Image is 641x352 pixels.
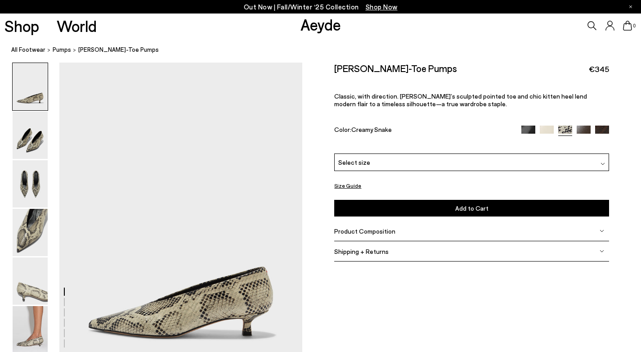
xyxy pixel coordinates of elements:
button: Size Guide [334,180,361,191]
img: Clara Pointed-Toe Pumps - Image 3 [13,160,48,208]
h2: [PERSON_NAME]-Toe Pumps [334,63,457,74]
a: 0 [623,21,632,31]
p: Out Now | Fall/Winter ‘25 Collection [244,1,398,13]
span: Select size [338,158,370,167]
a: All Footwear [11,45,45,54]
button: Add to Cart [334,200,609,217]
img: Clara Pointed-Toe Pumps - Image 2 [13,112,48,159]
a: Aeyde [300,15,341,34]
span: Shipping + Returns [334,248,389,255]
span: Product Composition [334,227,395,235]
img: svg%3E [600,229,604,233]
span: €345 [589,63,609,75]
span: Navigate to /collections/new-in [366,3,398,11]
span: Add to Cart [455,204,489,212]
a: World [57,18,97,34]
img: Clara Pointed-Toe Pumps - Image 4 [13,209,48,256]
img: svg%3E [600,249,604,253]
div: Color: [334,126,512,136]
span: pumps [53,46,71,53]
span: 0 [632,23,637,28]
span: [PERSON_NAME]-Toe Pumps [78,45,159,54]
img: svg%3E [601,162,605,166]
nav: breadcrumb [11,38,641,63]
a: Shop [4,18,39,34]
a: pumps [53,45,71,54]
p: Classic, with direction. [PERSON_NAME]’s sculpted pointed toe and chic kitten heel lend modern fl... [334,92,609,108]
img: Clara Pointed-Toe Pumps - Image 5 [13,257,48,305]
img: Clara Pointed-Toe Pumps - Image 1 [13,63,48,110]
span: Creamy Snake [351,126,392,133]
